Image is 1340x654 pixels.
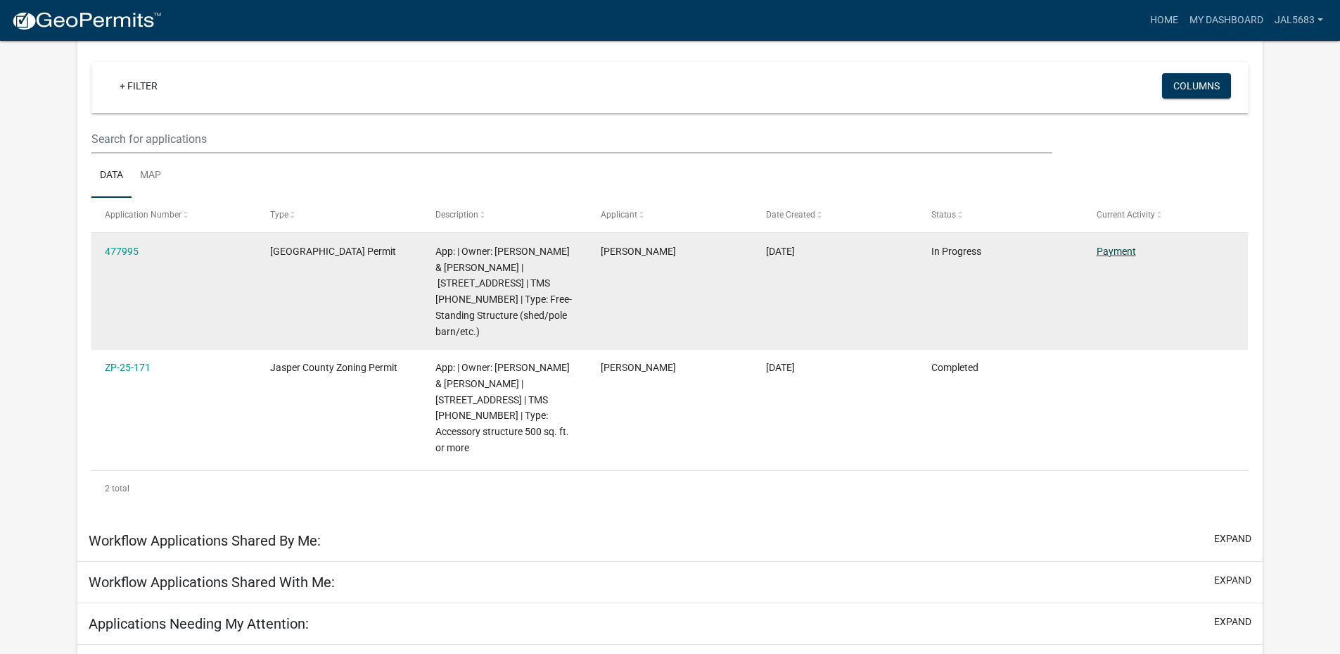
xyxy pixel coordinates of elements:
button: expand [1214,615,1251,629]
datatable-header-cell: Status [917,198,1083,232]
datatable-header-cell: Current Activity [1083,198,1248,232]
a: Data [91,153,132,199]
a: ZP-25-171 [105,362,151,373]
span: App: | Owner: LAWSON JAMES & KATHRYN JTWROS | 499 OAK PARK RD | TMS 046-00-06-040 | Type: Free-St... [435,246,572,337]
span: Description [435,210,478,220]
span: Completed [931,362,978,373]
span: Application Number [105,210,181,220]
div: 2 total [91,471,1249,506]
datatable-header-cell: Applicant [587,198,753,232]
a: jal5683 [1269,7,1329,34]
datatable-header-cell: Description [422,198,587,232]
button: expand [1214,532,1251,546]
span: Jasper County Zoning Permit [270,362,397,373]
span: Type [270,210,288,220]
span: Date Created [766,210,815,220]
span: James Lawson [601,246,676,257]
span: James Lawson [601,362,676,373]
a: My Dashboard [1184,7,1269,34]
a: Map [132,153,170,199]
span: Jasper County Building Permit [270,246,396,257]
span: App: | Owner: LAWSON JAMES & KATHRYN JTWROS | 499 OAK PARK RD | TMS 046-00-06-040 | Type: Accesso... [435,362,570,453]
datatable-header-cell: Application Number [91,198,257,232]
span: Applicant [601,210,637,220]
h5: Applications Needing My Attention: [89,615,309,632]
h5: Workflow Applications Shared By Me: [89,532,321,549]
a: Home [1144,7,1184,34]
h5: Workflow Applications Shared With Me: [89,574,335,591]
button: expand [1214,573,1251,588]
span: 06/04/2025 [766,362,795,373]
button: Columns [1162,73,1231,99]
datatable-header-cell: Date Created [753,198,918,232]
datatable-header-cell: Type [257,198,422,232]
span: 09/13/2025 [766,246,795,257]
a: Payment [1097,246,1136,257]
span: Status [931,210,956,220]
a: 477995 [105,246,139,257]
span: Current Activity [1097,210,1155,220]
input: Search for applications [91,125,1052,153]
a: + Filter [108,73,169,99]
div: collapse [77,37,1263,520]
span: In Progress [931,246,981,257]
